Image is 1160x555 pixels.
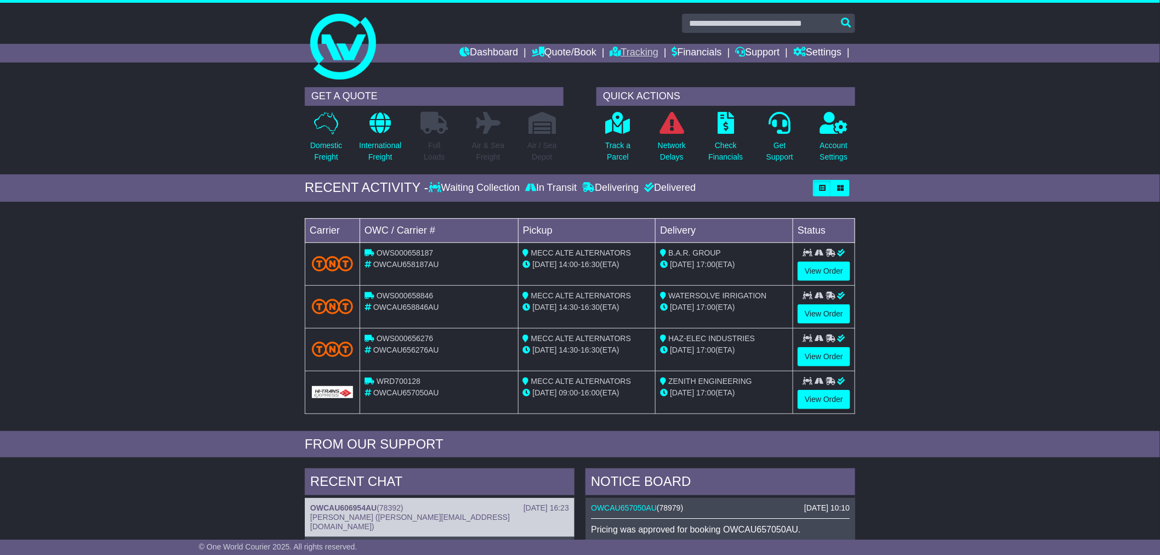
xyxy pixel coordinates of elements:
[305,218,360,242] td: Carrier
[312,342,353,356] img: TNT_Domestic.png
[591,524,850,535] p: Pricing was approved for booking OWCAU657050AU.
[523,302,651,313] div: - (ETA)
[377,334,434,343] span: OWS000656276
[310,503,377,512] a: OWCAU606954AU
[766,111,794,169] a: GetSupport
[360,218,519,242] td: OWC / Carrier #
[522,182,579,194] div: In Transit
[379,503,401,512] span: 78392
[305,437,855,452] div: FROM OUR SUPPORT
[736,44,780,63] a: Support
[591,503,850,513] div: ( )
[696,388,715,397] span: 17:00
[305,87,564,106] div: GET A QUOTE
[559,388,578,397] span: 09:00
[670,346,694,354] span: [DATE]
[658,140,686,163] p: Network Delays
[605,111,631,169] a: Track aParcel
[531,248,632,257] span: MECC ALTE ALTERNATORS
[199,542,357,551] span: © One World Courier 2025. All rights reserved.
[656,218,793,242] td: Delivery
[523,344,651,356] div: - (ETA)
[310,513,510,531] span: [PERSON_NAME] ([PERSON_NAME][EMAIL_ADDRESS][DOMAIN_NAME])
[377,291,434,300] span: OWS000658846
[670,260,694,269] span: [DATE]
[696,260,715,269] span: 17:00
[660,344,788,356] div: (ETA)
[804,503,850,513] div: [DATE] 10:10
[532,44,596,63] a: Quote/Book
[591,503,657,512] a: OWCAU657050AU
[820,140,848,163] p: Account Settings
[559,346,578,354] span: 14:30
[523,259,651,270] div: - (ETA)
[312,299,353,314] img: TNT_Domestic.png
[531,291,632,300] span: MECC ALTE ALTERNATORS
[793,44,841,63] a: Settings
[581,303,600,312] span: 16:30
[559,260,578,269] span: 14:00
[798,347,850,366] a: View Order
[310,111,343,169] a: DomesticFreight
[373,260,439,269] span: OWCAU658187AU
[310,503,569,513] div: ( )
[420,140,448,163] p: Full Loads
[533,260,557,269] span: [DATE]
[659,503,681,512] span: 78979
[373,303,439,312] span: OWCAU658846AU
[766,140,793,163] p: Get Support
[668,291,766,300] span: WATERSOLVE IRRIGATION
[531,334,632,343] span: MECC ALTE ALTERNATORS
[579,182,641,194] div: Delivering
[610,44,658,63] a: Tracking
[708,111,744,169] a: CheckFinancials
[793,218,855,242] td: Status
[524,503,569,513] div: [DATE] 16:23
[312,256,353,271] img: TNT_Domestic.png
[596,87,855,106] div: QUICK ACTIONS
[377,377,420,386] span: WRD700128
[459,44,518,63] a: Dashboard
[373,346,439,354] span: OWCAU656276AU
[533,346,557,354] span: [DATE]
[820,111,849,169] a: AccountSettings
[359,140,401,163] p: International Freight
[585,468,855,498] div: NOTICE BOARD
[672,44,722,63] a: Financials
[798,304,850,324] a: View Order
[709,140,743,163] p: Check Financials
[696,303,715,312] span: 17:00
[581,260,600,269] span: 16:30
[641,182,696,194] div: Delivered
[670,388,694,397] span: [DATE]
[581,346,600,354] span: 16:30
[312,386,353,398] img: GetCarrierServiceLogo
[581,388,600,397] span: 16:00
[696,346,715,354] span: 17:00
[660,259,788,270] div: (ETA)
[523,387,651,399] div: - (ETA)
[668,377,752,386] span: ZENITH ENGINEERING
[531,377,632,386] span: MECC ALTE ALTERNATORS
[305,468,575,498] div: RECENT CHAT
[472,140,504,163] p: Air & Sea Freight
[798,262,850,281] a: View Order
[660,387,788,399] div: (ETA)
[533,303,557,312] span: [DATE]
[359,111,402,169] a: InternationalFreight
[533,388,557,397] span: [DATE]
[310,140,342,163] p: Domestic Freight
[305,180,429,196] div: RECENT ACTIVITY -
[798,390,850,409] a: View Order
[668,334,755,343] span: HAZ-ELEC INDUSTRIES
[657,111,686,169] a: NetworkDelays
[518,218,656,242] td: Pickup
[668,248,721,257] span: B.A.R. GROUP
[429,182,522,194] div: Waiting Collection
[559,303,578,312] span: 14:30
[605,140,630,163] p: Track a Parcel
[373,388,439,397] span: OWCAU657050AU
[670,303,694,312] span: [DATE]
[527,140,557,163] p: Air / Sea Depot
[660,302,788,313] div: (ETA)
